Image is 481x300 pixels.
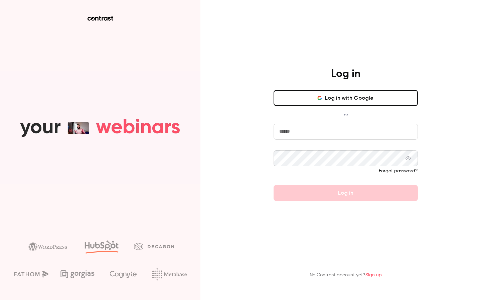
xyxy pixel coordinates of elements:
[365,273,382,277] a: Sign up
[331,67,360,81] h4: Log in
[340,111,351,118] span: or
[274,90,418,106] button: Log in with Google
[379,169,418,173] a: Forgot password?
[310,272,382,279] p: No Contrast account yet?
[134,243,174,250] img: decagon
